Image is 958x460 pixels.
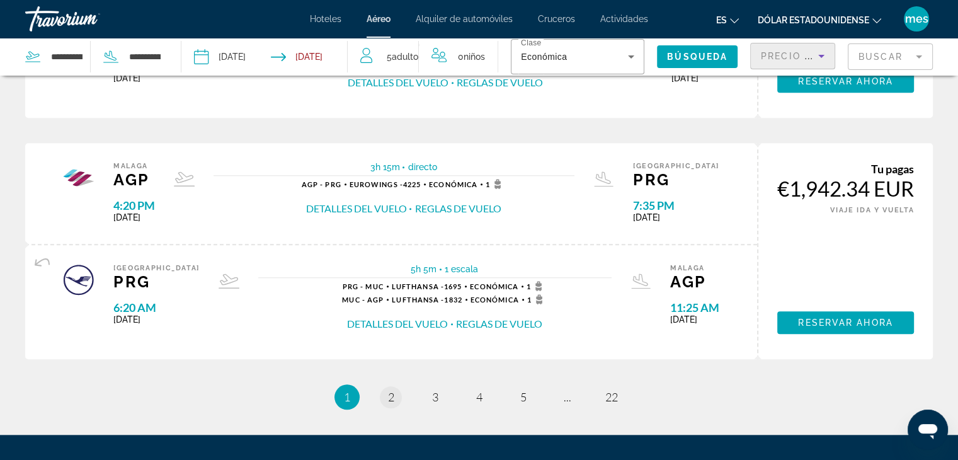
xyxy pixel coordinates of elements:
[392,52,418,62] span: Adulto
[600,14,648,24] a: Actividades
[605,390,618,404] span: 22
[670,314,719,325] span: [DATE]
[521,39,542,47] mat-label: Clase
[486,179,505,189] span: 1
[716,15,727,25] font: es
[457,76,543,89] button: Reglas de vuelo
[113,301,200,314] span: 6:20 AM
[848,43,933,71] button: Filter
[798,318,892,328] span: Reservar ahora
[408,162,436,172] span: directo
[194,38,246,76] button: Depart date: Oct 5, 2025
[310,14,341,24] a: Hoteles
[416,14,513,24] a: Alquiler de automóviles
[905,12,928,25] font: mes
[367,14,391,24] a: Aéreo
[445,264,478,274] span: 1 escala
[348,76,448,89] button: Detalles del vuelo
[670,301,719,314] span: 11:25 AM
[670,264,719,272] span: Malaga
[777,176,914,201] div: €1,942.34 EUR
[758,11,881,29] button: Cambiar moneda
[350,180,403,188] span: Eurowings -
[470,282,518,290] span: Económica
[414,202,501,216] button: Reglas de vuelo
[113,272,200,291] span: PRG
[527,294,547,304] span: 1
[392,296,444,304] span: Lufthansa -
[777,70,914,93] button: Reservar ahora
[305,202,406,216] button: Detalles del vuelo
[667,52,727,62] span: Búsqueda
[113,73,200,83] span: [DATE]
[777,311,914,334] button: Reservar ahora
[633,212,719,222] span: [DATE]
[633,198,719,212] span: 7:35 PM
[458,48,485,66] span: 0
[564,390,571,404] span: ...
[387,48,418,66] span: 5
[25,384,933,410] nav: Pagination
[370,162,399,172] span: 3h 15m
[25,3,151,35] a: Travorium
[350,180,421,188] span: 4225
[521,52,567,62] span: Económica
[432,390,438,404] span: 3
[456,317,542,331] button: Reglas de vuelo
[392,282,462,290] span: 1695
[113,314,200,325] span: [DATE]
[777,162,914,176] div: Tu pagas
[271,38,322,76] button: Return date: Oct 9, 2025
[538,14,575,24] a: Cruceros
[302,180,341,188] span: AGP - PRG
[470,296,519,304] span: Económica
[830,206,914,214] span: VIAJE IDA Y VUELTA
[908,410,948,450] iframe: Botón para iniciar la ventana de mensajería
[527,281,546,291] span: 1
[392,282,444,290] span: Lufthansa -
[464,52,485,62] span: Niños
[113,198,155,212] span: 4:20 PM
[520,390,527,404] span: 5
[670,272,719,291] span: AGP
[344,390,350,404] span: 1
[900,6,933,32] button: Menú de usuario
[388,390,394,404] span: 2
[113,212,155,222] span: [DATE]
[347,317,448,331] button: Detalles del vuelo
[671,73,719,83] span: [DATE]
[429,180,477,188] span: Económica
[411,264,436,274] span: 5h 5m
[342,296,384,304] span: MUC - AGP
[657,45,738,68] button: Búsqueda
[113,264,200,272] span: [GEOGRAPHIC_DATA]
[758,15,869,25] font: Dólar estadounidense
[113,170,155,189] span: AGP
[343,282,384,290] span: PRG - MUC
[348,38,498,76] button: Travelers: 5 adults, 0 children
[761,49,824,64] mat-select: Sort by
[633,170,719,189] span: PRG
[392,296,462,304] span: 1832
[633,162,719,170] span: [GEOGRAPHIC_DATA]
[476,390,482,404] span: 4
[113,162,155,170] span: Malaga
[761,51,858,61] span: Precio más bajo
[798,76,892,86] span: Reservar ahora
[716,11,739,29] button: Cambiar idioma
